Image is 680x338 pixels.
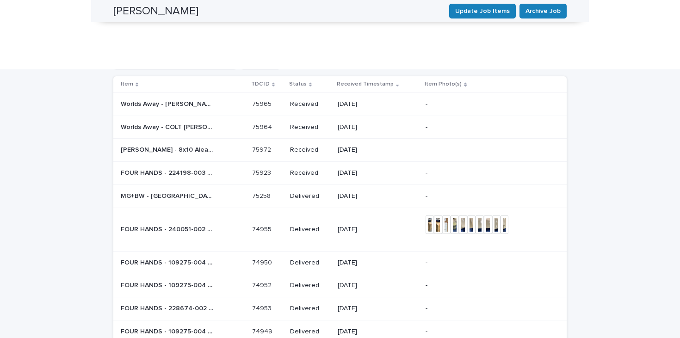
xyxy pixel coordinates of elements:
tr: Worlds Away - [PERSON_NAME] Mirror | 75965Worlds Away - [PERSON_NAME] Mirror | 75965 7596575965 R... [113,92,567,116]
p: 74949 [252,326,274,336]
span: Archive Job [525,6,561,16]
p: 74955 [252,224,273,234]
p: [DATE] [338,146,418,154]
p: Item [121,79,133,89]
p: Received [290,123,330,131]
p: Received [290,146,330,154]
button: Archive Job [519,4,567,18]
p: FOUR HANDS - 224198-003 LUNAS EXECUTIVE DESK | 75923 [121,167,215,177]
p: [DATE] [338,192,418,200]
tr: MG+BW - [GEOGRAPHIC_DATA] Dining Table | 75258MG+BW - [GEOGRAPHIC_DATA] Dining Table | 75258 7525... [113,185,567,208]
tr: Worlds Away - COLT [PERSON_NAME] | 75964Worlds Away - COLT [PERSON_NAME] | 75964 7596475964 Recei... [113,116,567,139]
p: 75964 [252,122,274,131]
p: - [426,146,518,154]
p: 75972 [252,144,273,154]
tr: FOUR HANDS - 109275-004 [PERSON_NAME] CHAIR | 74952FOUR HANDS - 109275-004 [PERSON_NAME] CHAIR | ... [113,274,567,297]
tr: FOUR HANDS - 224198-003 LUNAS EXECUTIVE DESK | 75923FOUR HANDS - 224198-003 LUNAS EXECUTIVE DESK ... [113,162,567,185]
p: - [426,328,518,336]
p: 75965 [252,98,273,108]
p: [DATE] [338,226,418,234]
p: FOUR HANDS - 228674-002 AUGUSTINE 72in DINING BENCH | 74953 [121,303,215,313]
tr: [PERSON_NAME] - 8x10 Aleah CloudPile Printed Rug | 75972[PERSON_NAME] - 8x10 Aleah CloudPile Prin... [113,139,567,162]
p: Worlds Away - Bowie Mirror | 75965 [121,98,215,108]
h2: [PERSON_NAME] [113,5,198,18]
button: Update Job Items [449,4,516,18]
p: Delivered [290,192,330,200]
span: Update Job Items [455,6,510,16]
p: 74950 [252,257,274,267]
p: - [426,169,518,177]
p: Worlds Away - COLT NAT BUFFET | 75964 [121,122,215,131]
p: Delivered [290,226,330,234]
p: - [426,305,518,313]
tr: FOUR HANDS - 109275-004 FLORA DINING CHAIR | 74950FOUR HANDS - 109275-004 FLORA DINING CHAIR | 74... [113,251,567,274]
p: Delivered [290,305,330,313]
p: - [426,123,518,131]
p: Delivered [290,328,330,336]
p: Delivered [290,259,330,267]
p: - [426,192,518,200]
p: [DATE] [338,123,418,131]
p: 75258 [252,191,272,200]
p: 75923 [252,167,273,177]
p: - [426,282,518,289]
p: - [426,259,518,267]
p: MG+BW - Venice Dining Table | 75258 [121,191,215,200]
p: Status [289,79,307,89]
p: Received [290,100,330,108]
p: TDC ID [251,79,270,89]
p: [DATE] [338,259,418,267]
p: 74953 [252,303,273,313]
p: Joon Loloi - 8x10 Aleah CloudPile Printed Rug | 75972 [121,144,215,154]
p: Received [290,169,330,177]
tr: FOUR HANDS - 240051-002 ARA END TABLE | 74955FOUR HANDS - 240051-002 ARA END TABLE | 74955 749557... [113,208,567,251]
p: [DATE] [338,282,418,289]
p: [DATE] [338,169,418,177]
p: [DATE] [338,328,418,336]
p: Delivered [290,282,330,289]
p: FOUR HANDS - 240051-002 ARA END TABLE | 74955 [121,224,215,234]
tr: FOUR HANDS - 228674-002 AUGUSTINE 72in DINING BENCH | 74953FOUR HANDS - 228674-002 AUGUSTINE 72in... [113,297,567,320]
p: FOUR HANDS - 109275-004 FLORA DINING CHAIR | 74949 [121,326,215,336]
p: FOUR HANDS - 109275-004 FLORA DINING CHAIR | 74950 [121,257,215,267]
p: Item Photo(s) [425,79,462,89]
p: Received Timestamp [337,79,394,89]
p: FOUR HANDS - 109275-004 FLORA DINING CHAIR | 74952 [121,280,215,289]
p: [DATE] [338,100,418,108]
p: - [426,100,518,108]
p: 74952 [252,280,273,289]
p: [DATE] [338,305,418,313]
